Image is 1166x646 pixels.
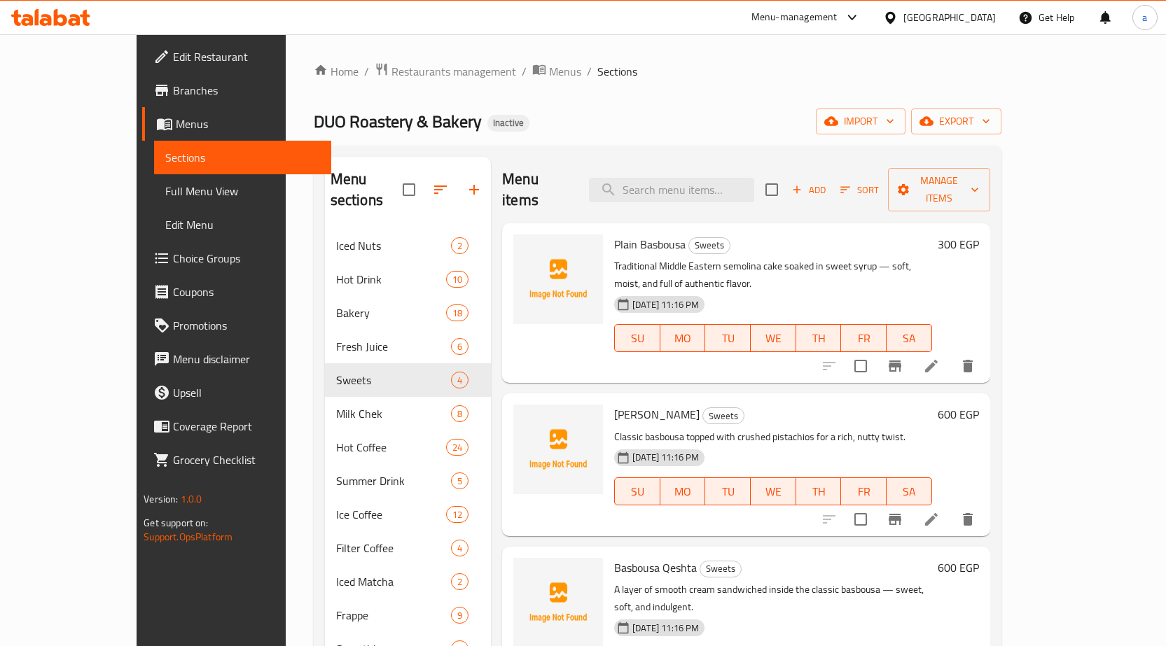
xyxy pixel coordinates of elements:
h6: 600 EGP [938,558,979,577]
div: Menu-management [751,9,838,26]
span: Inactive [487,117,529,129]
span: Coupons [173,283,320,300]
span: 10 [447,273,468,286]
span: Upsell [173,384,320,401]
span: Version: [144,490,178,508]
span: SA [892,482,926,502]
a: Menus [142,107,331,141]
span: Get support on: [144,514,208,532]
div: items [451,573,469,590]
div: items [451,372,469,388]
button: delete [951,349,985,383]
span: Sections [165,149,320,166]
a: Coverage Report [142,409,331,443]
span: [DATE] 11:16 PM [627,298,705,311]
span: TH [802,328,836,349]
span: a [1142,10,1147,25]
a: Full Menu View [154,174,331,208]
button: TU [705,324,751,352]
span: export [922,113,990,130]
span: Select all sections [394,175,424,204]
span: Menu disclaimer [173,351,320,367]
div: Hot Coffee24 [325,430,491,464]
span: Sweets [703,408,744,424]
span: WE [756,482,791,502]
span: Add [790,182,828,198]
span: 12 [447,508,468,521]
span: Sweets [689,237,730,253]
div: items [451,607,469,624]
span: Sweets [336,372,451,388]
span: Coverage Report [173,418,320,435]
img: Pistachio Basbousa [513,405,603,494]
div: items [446,439,469,456]
div: Filter Coffee4 [325,531,491,565]
div: Frappe9 [325,598,491,632]
span: Sections [597,63,637,80]
p: A layer of smooth cream sandwiched inside the classic basbousa — sweet, soft, and indulgent. [614,581,931,616]
button: SU [614,477,660,505]
div: [GEOGRAPHIC_DATA] [903,10,996,25]
a: Upsell [142,376,331,409]
span: 4 [452,374,468,387]
div: Summer Drink [336,472,451,489]
span: Add item [786,179,831,201]
input: search [589,178,754,202]
span: DUO Roastery & Bakery [314,106,482,137]
a: Edit menu item [923,358,940,374]
button: Sort [837,179,882,201]
span: TU [711,482,745,502]
p: Traditional Middle Eastern semolina cake soaked in sweet syrup — soft, moist, and full of authent... [614,258,931,293]
a: Branches [142,73,331,107]
a: Support.OpsPlatform [144,528,232,546]
h2: Menu sections [331,169,403,211]
div: items [446,304,469,321]
span: Iced Matcha [336,573,451,590]
div: Hot Drink10 [325,262,491,296]
div: items [451,237,469,254]
img: Plain Basbousa [513,234,603,324]
span: Select to update [846,505,875,534]
span: Sort [840,182,879,198]
span: FR [847,328,881,349]
span: Ice Coffee [336,506,446,523]
button: WE [751,324,796,352]
span: 4 [452,542,468,555]
div: items [446,506,469,523]
div: items [451,472,469,489]
button: Add [786,179,831,201]
a: Edit Menu [154,208,331,241]
button: SA [887,324,932,352]
span: Hot Coffee [336,439,446,456]
span: [PERSON_NAME] [614,404,700,425]
a: Edit Restaurant [142,40,331,73]
span: Branches [173,82,320,99]
span: Hot Drink [336,271,446,288]
button: Branch-specific-item [878,349,912,383]
h6: 600 EGP [938,405,979,424]
span: 6 [452,340,468,353]
span: Sort items [831,179,888,201]
span: Grocery Checklist [173,451,320,468]
span: Menus [176,115,320,132]
div: items [451,405,469,422]
span: 9 [452,609,468,622]
span: WE [756,328,791,349]
span: 8 [452,407,468,421]
div: Inactive [487,115,529,132]
span: Milk Chek [336,405,451,422]
span: SU [620,328,655,349]
span: Bakery [336,304,446,321]
span: 2 [452,239,468,253]
a: Sections [154,141,331,174]
a: Menu disclaimer [142,342,331,376]
button: WE [751,477,796,505]
button: Branch-specific-item [878,503,912,536]
p: Classic basbousa topped with crushed pistachios for a rich, nutty twist. [614,428,931,446]
h6: 300 EGP [938,234,979,254]
a: Menus [532,62,581,80]
span: SU [620,482,655,502]
span: MO [666,482,700,502]
span: Choice Groups [173,250,320,267]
